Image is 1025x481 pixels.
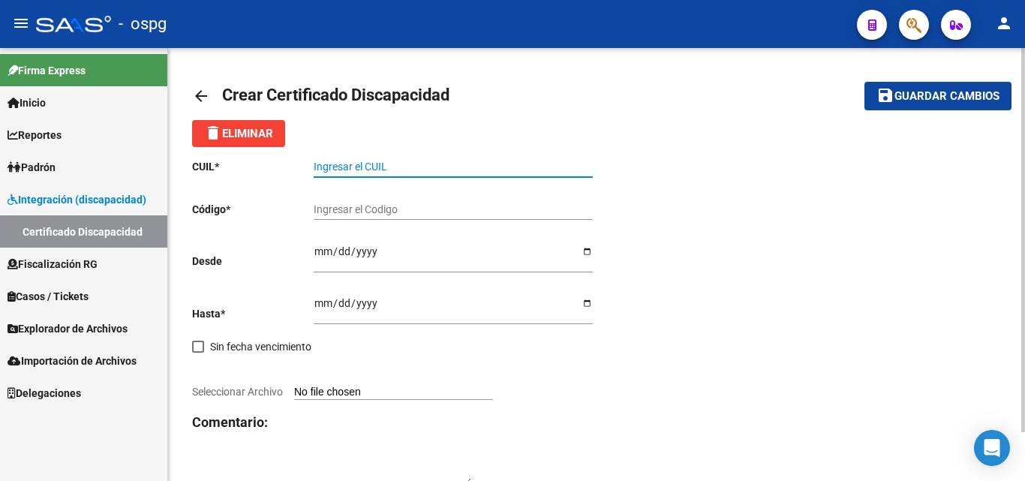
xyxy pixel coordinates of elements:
span: Inicio [8,95,46,111]
strong: Comentario: [192,414,268,430]
mat-icon: delete [204,124,222,142]
mat-icon: person [995,14,1013,32]
span: Firma Express [8,62,86,79]
span: Reportes [8,127,62,143]
span: - ospg [119,8,167,41]
mat-icon: arrow_back [192,87,210,105]
mat-icon: save [876,86,894,104]
span: Seleccionar Archivo [192,386,283,398]
p: CUIL [192,158,314,175]
span: Crear Certificado Discapacidad [222,86,449,104]
span: Fiscalización RG [8,256,98,272]
span: Integración (discapacidad) [8,191,146,208]
p: Hasta [192,305,314,322]
span: Guardar cambios [894,90,999,104]
p: Desde [192,253,314,269]
span: Importación de Archivos [8,353,137,369]
span: Casos / Tickets [8,288,89,305]
button: Guardar cambios [864,82,1011,110]
div: Open Intercom Messenger [974,430,1010,466]
span: Explorador de Archivos [8,320,128,337]
span: Padrón [8,159,56,176]
button: Eliminar [192,120,285,147]
mat-icon: menu [12,14,30,32]
span: Delegaciones [8,385,81,401]
span: Eliminar [204,127,273,140]
p: Código [192,201,314,218]
span: Sin fecha vencimiento [210,338,311,356]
